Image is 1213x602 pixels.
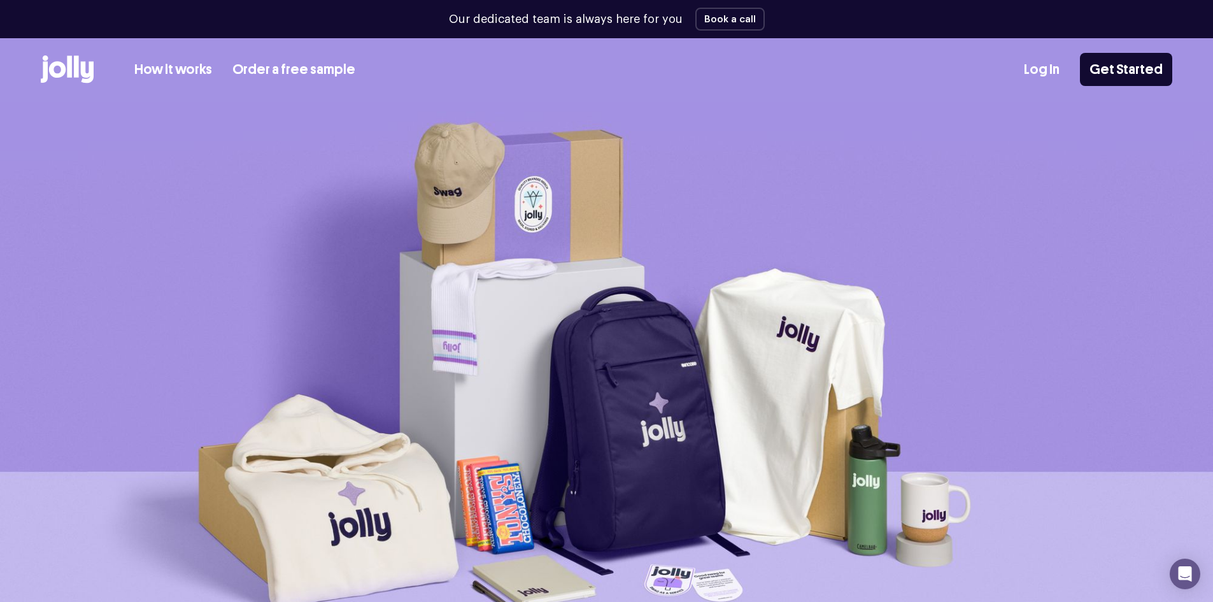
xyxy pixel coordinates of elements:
[1080,53,1172,86] a: Get Started
[232,59,355,80] a: Order a free sample
[449,11,683,28] p: Our dedicated team is always here for you
[1170,559,1200,589] div: Open Intercom Messenger
[695,8,765,31] button: Book a call
[134,59,212,80] a: How it works
[1024,59,1060,80] a: Log In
